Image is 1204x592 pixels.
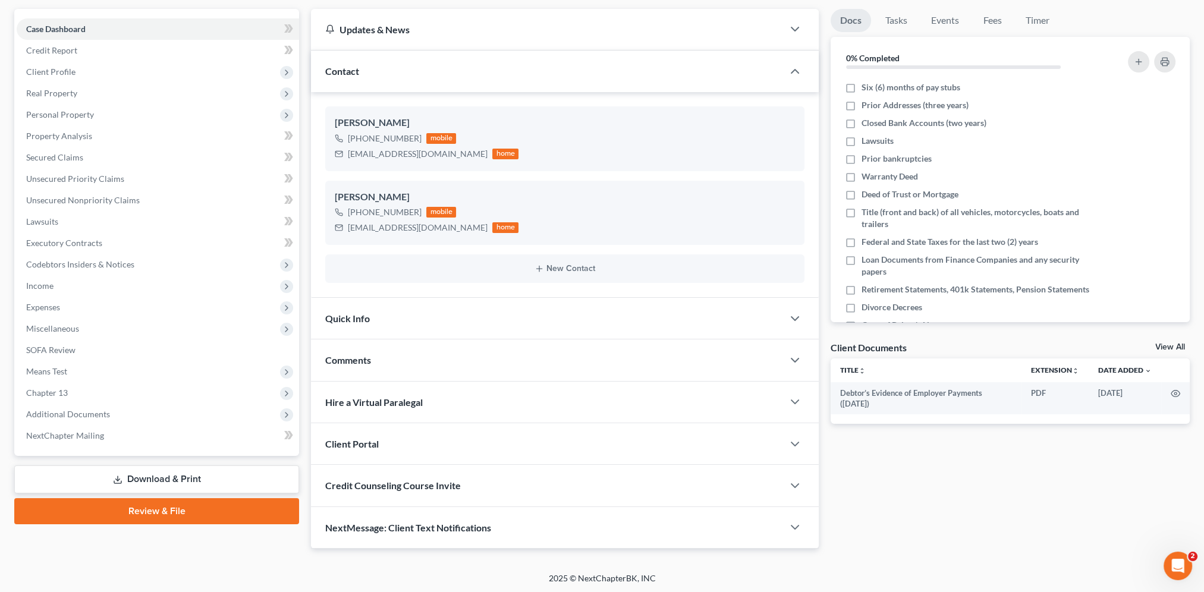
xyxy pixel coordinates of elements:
[325,396,423,408] span: Hire a Virtual Paralegal
[1098,366,1152,374] a: Date Added expand_more
[26,259,134,269] span: Codebtors Insiders & Notices
[26,388,68,398] span: Chapter 13
[348,206,422,218] div: [PHONE_NUMBER]
[1016,9,1059,32] a: Timer
[26,216,58,226] span: Lawsuits
[26,174,124,184] span: Unsecured Priority Claims
[862,171,918,182] span: Warranty Deed
[426,133,456,144] div: mobile
[348,148,488,160] div: [EMAIL_ADDRESS][DOMAIN_NAME]
[335,190,795,204] div: [PERSON_NAME]
[1155,343,1185,351] a: View All
[1089,382,1161,415] td: [DATE]
[325,354,371,366] span: Comments
[492,222,518,233] div: home
[922,9,969,32] a: Events
[862,153,932,165] span: Prior bankruptcies
[1031,366,1079,374] a: Extensionunfold_more
[17,168,299,190] a: Unsecured Priority Claims
[348,222,488,234] div: [EMAIL_ADDRESS][DOMAIN_NAME]
[26,152,83,162] span: Secured Claims
[26,430,104,440] span: NextChapter Mailing
[426,207,456,218] div: mobile
[831,9,871,32] a: Docs
[348,133,422,144] div: [PHONE_NUMBER]
[26,238,102,248] span: Executory Contracts
[325,522,491,533] span: NextMessage: Client Text Notifications
[26,45,77,55] span: Credit Report
[17,232,299,254] a: Executory Contracts
[862,135,894,147] span: Lawsuits
[325,23,769,36] div: Updates & News
[26,281,54,291] span: Income
[862,301,922,313] span: Divorce Decrees
[862,254,1090,278] span: Loan Documents from Finance Companies and any security papers
[1188,552,1197,561] span: 2
[492,149,518,159] div: home
[17,211,299,232] a: Lawsuits
[831,382,1021,415] td: Debtor’s Evidence of Employer Payments ([DATE])
[26,88,77,98] span: Real Property
[862,319,950,331] span: Copy of Driver's License
[335,264,795,273] button: New Contact
[862,81,960,93] span: Six (6) months of pay stubs
[17,339,299,361] a: SOFA Review
[26,409,110,419] span: Additional Documents
[26,302,60,312] span: Expenses
[862,206,1090,230] span: Title (front and back) of all vehicles, motorcycles, boats and trailers
[26,24,86,34] span: Case Dashboard
[325,313,370,324] span: Quick Info
[17,125,299,147] a: Property Analysis
[17,18,299,40] a: Case Dashboard
[17,40,299,61] a: Credit Report
[1021,382,1089,415] td: PDF
[26,131,92,141] span: Property Analysis
[846,53,900,63] strong: 0% Completed
[973,9,1011,32] a: Fees
[862,99,969,111] span: Prior Addresses (three years)
[1145,367,1152,374] i: expand_more
[26,345,76,355] span: SOFA Review
[335,116,795,130] div: [PERSON_NAME]
[14,498,299,524] a: Review & File
[26,109,94,119] span: Personal Property
[26,323,79,333] span: Miscellaneous
[831,341,907,354] div: Client Documents
[325,438,379,449] span: Client Portal
[26,67,76,77] span: Client Profile
[859,367,866,374] i: unfold_more
[1072,367,1079,374] i: unfold_more
[17,190,299,211] a: Unsecured Nonpriority Claims
[862,236,1038,248] span: Federal and State Taxes for the last two (2) years
[1164,552,1192,580] iframe: Intercom live chat
[325,480,461,491] span: Credit Counseling Course Invite
[17,425,299,446] a: NextChapter Mailing
[17,147,299,168] a: Secured Claims
[862,188,958,200] span: Deed of Trust or Mortgage
[862,284,1089,295] span: Retirement Statements, 401k Statements, Pension Statements
[876,9,917,32] a: Tasks
[26,366,67,376] span: Means Test
[14,465,299,493] a: Download & Print
[325,65,359,77] span: Contact
[862,117,986,129] span: Closed Bank Accounts (two years)
[840,366,866,374] a: Titleunfold_more
[26,195,140,205] span: Unsecured Nonpriority Claims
